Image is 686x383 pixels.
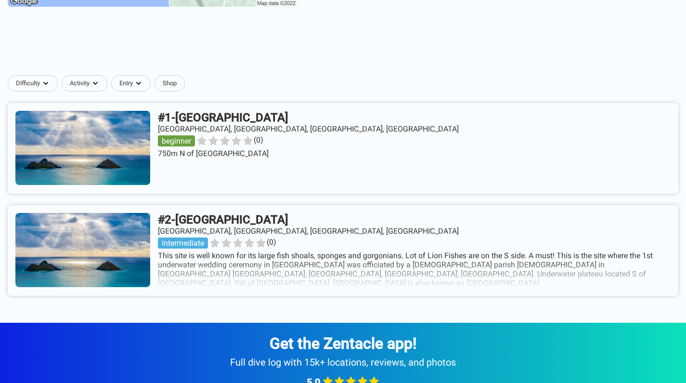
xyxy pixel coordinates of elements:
a: Shop [155,75,185,92]
iframe: Advertisement [110,24,577,67]
div: Get the Zentacle app! [12,334,674,353]
div: Full dive log with 15k+ locations, reviews, and photos [12,357,674,368]
button: Entrydropdown caret [111,75,155,92]
img: dropdown caret [42,79,50,87]
span: Entry [119,79,133,87]
button: Difficultydropdown caret [8,75,62,92]
img: dropdown caret [135,79,142,87]
button: Activitydropdown caret [62,75,111,92]
span: Activity [70,79,90,87]
img: dropdown caret [91,79,99,87]
iframe: Sign in with Google Dialog [488,10,676,122]
span: Difficulty [16,79,40,87]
